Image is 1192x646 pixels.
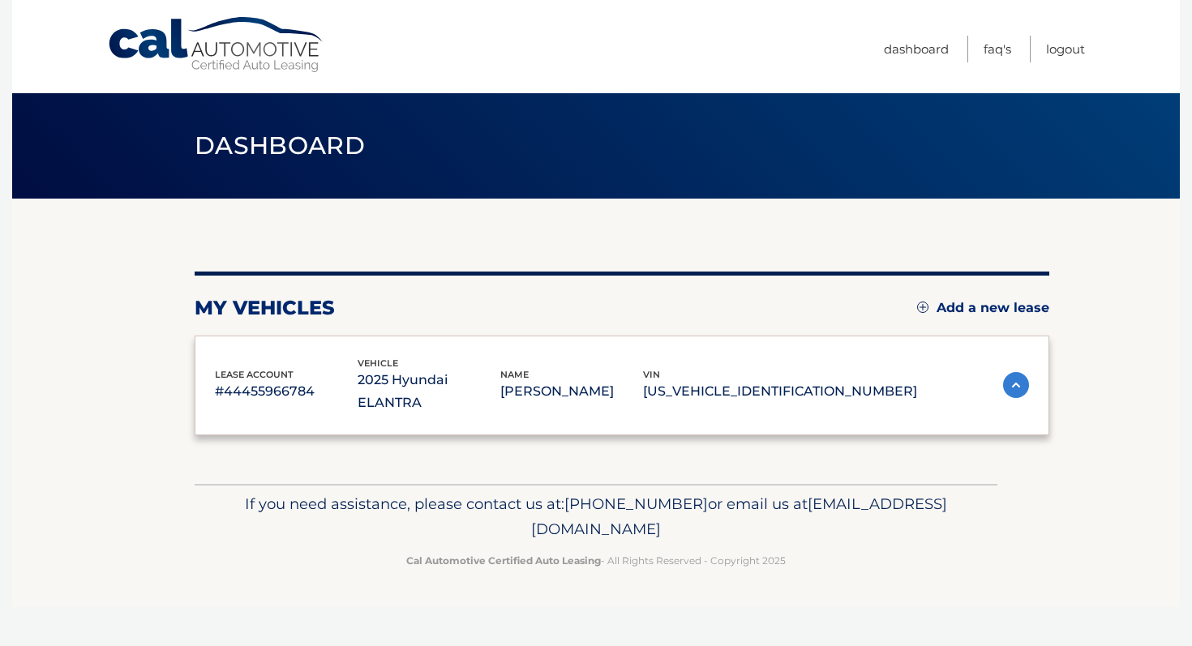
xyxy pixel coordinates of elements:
p: - All Rights Reserved - Copyright 2025 [205,552,987,569]
span: vehicle [358,357,398,369]
img: accordion-active.svg [1003,372,1029,398]
span: name [500,369,529,380]
a: Dashboard [884,36,949,62]
span: lease account [215,369,294,380]
span: vin [643,369,660,380]
p: [US_VEHICLE_IDENTIFICATION_NUMBER] [643,380,917,403]
a: FAQ's [984,36,1011,62]
img: add.svg [917,302,928,313]
p: If you need assistance, please contact us at: or email us at [205,491,987,543]
p: 2025 Hyundai ELANTRA [358,369,500,414]
strong: Cal Automotive Certified Auto Leasing [406,554,601,567]
a: Add a new lease [917,300,1049,316]
span: Dashboard [195,130,365,160]
a: Logout [1046,36,1085,62]
p: #44455966784 [215,380,358,403]
p: [PERSON_NAME] [500,380,643,403]
h2: my vehicles [195,296,335,320]
a: Cal Automotive [107,16,326,74]
span: [PHONE_NUMBER] [564,494,708,513]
